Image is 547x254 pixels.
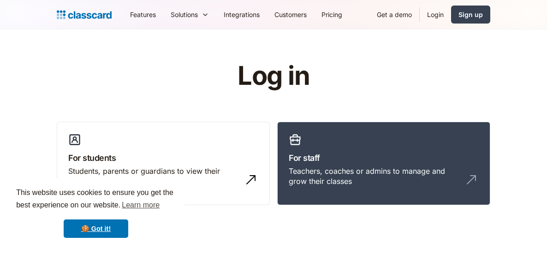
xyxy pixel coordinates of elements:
[420,4,451,25] a: Login
[64,219,128,238] a: dismiss cookie message
[120,198,161,212] a: learn more about cookies
[16,187,176,212] span: This website uses cookies to ensure you get the best experience on our website.
[277,122,490,206] a: For staffTeachers, coaches or admins to manage and grow their classes
[7,178,184,247] div: cookieconsent
[57,122,270,206] a: For studentsStudents, parents or guardians to view their profile and manage bookings
[68,166,240,187] div: Students, parents or guardians to view their profile and manage bookings
[57,8,112,21] a: home
[127,62,420,90] h1: Log in
[163,4,216,25] div: Solutions
[123,4,163,25] a: Features
[216,4,267,25] a: Integrations
[267,4,314,25] a: Customers
[369,4,419,25] a: Get a demo
[289,166,460,187] div: Teachers, coaches or admins to manage and grow their classes
[451,6,490,24] a: Sign up
[68,152,258,164] h3: For students
[458,10,483,19] div: Sign up
[314,4,350,25] a: Pricing
[289,152,479,164] h3: For staff
[171,10,198,19] div: Solutions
